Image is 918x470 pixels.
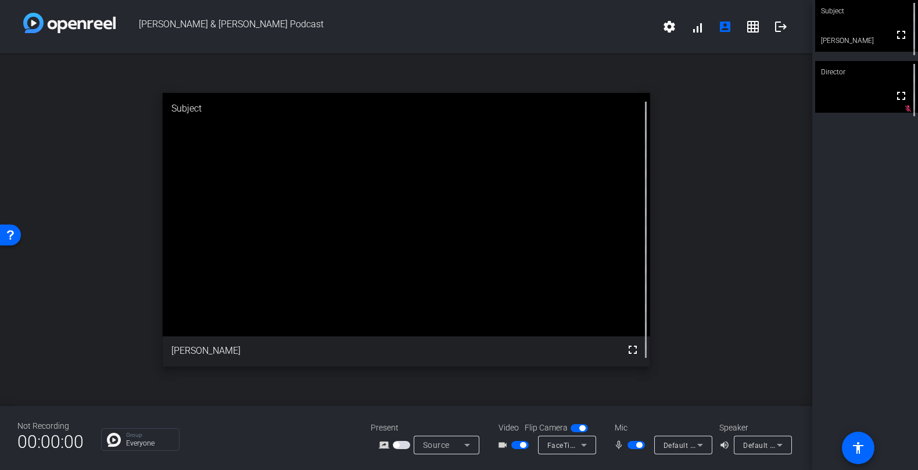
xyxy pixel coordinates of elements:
[423,440,450,450] span: Source
[614,438,627,452] mat-icon: mic_none
[107,433,121,447] img: Chat Icon
[23,13,116,33] img: white-gradient.svg
[743,440,883,450] span: Default - MacBook Pro Speakers (Built-in)
[497,438,511,452] mat-icon: videocam_outline
[774,20,788,34] mat-icon: logout
[499,422,519,434] span: Video
[894,28,908,42] mat-icon: fullscreen
[525,422,568,434] span: Flip Camera
[547,440,671,450] span: FaceTime HD Camera (D288:[DATE])
[126,440,173,447] p: Everyone
[719,438,733,452] mat-icon: volume_up
[662,20,676,34] mat-icon: settings
[626,343,640,357] mat-icon: fullscreen
[379,438,393,452] mat-icon: screen_share_outline
[603,422,719,434] div: Mic
[17,428,84,456] span: 00:00:00
[116,13,655,41] span: [PERSON_NAME] & [PERSON_NAME] Podcast
[163,93,650,124] div: Subject
[815,61,918,83] div: Director
[17,420,84,432] div: Not Recording
[718,20,732,34] mat-icon: account_box
[719,422,789,434] div: Speaker
[371,422,487,434] div: Present
[126,432,173,438] p: Group
[851,441,865,455] mat-icon: accessibility
[664,440,813,450] span: Default - MacBook Pro Microphone (Built-in)
[683,13,711,41] button: signal_cellular_alt
[746,20,760,34] mat-icon: grid_on
[894,89,908,103] mat-icon: fullscreen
